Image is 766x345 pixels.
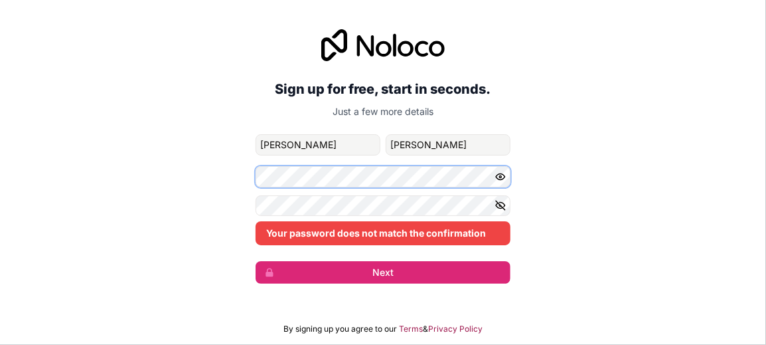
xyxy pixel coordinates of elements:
[256,166,510,187] input: Password
[256,105,510,118] p: Just a few more details
[386,134,510,156] input: family-name
[399,324,423,334] a: Terms
[423,324,428,334] span: &
[256,195,510,217] input: Confirm password
[256,134,380,156] input: given-name
[256,77,510,101] h2: Sign up for free, start in seconds.
[428,324,483,334] a: Privacy Policy
[256,221,510,245] div: Your password does not match the confirmation
[256,261,510,284] button: Next
[283,324,397,334] span: By signing up you agree to our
